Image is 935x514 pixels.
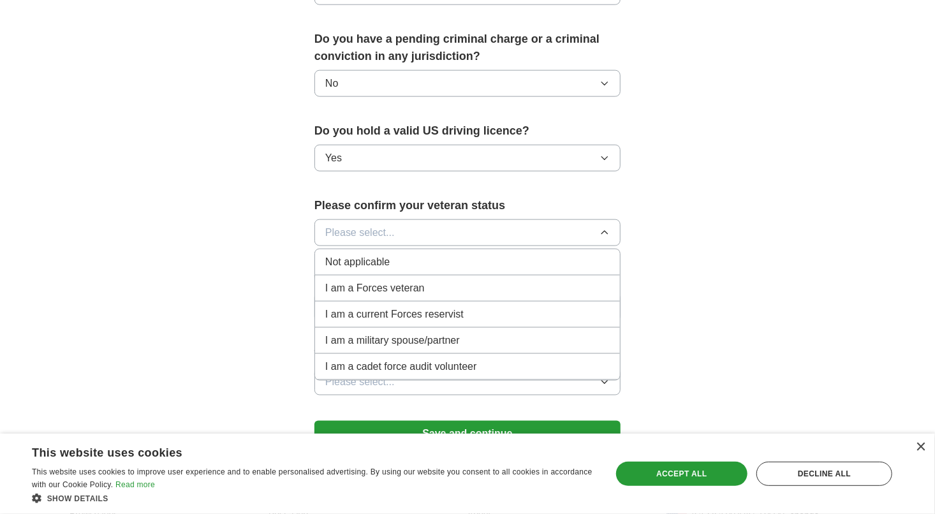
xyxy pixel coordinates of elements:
[325,225,395,240] span: Please select...
[115,480,155,489] a: Read more, opens a new window
[32,467,593,489] span: This website uses cookies to improve user experience and to enable personalised advertising. By u...
[314,70,621,97] button: No
[32,492,594,504] div: Show details
[325,151,342,166] span: Yes
[325,307,464,322] span: I am a current Forces reservist
[616,462,748,486] div: Accept all
[325,254,390,270] span: Not applicable
[314,122,621,140] label: Do you hold a valid US driving licence?
[325,359,476,374] span: I am a cadet force audit volunteer
[756,462,892,486] div: Decline all
[32,441,562,460] div: This website uses cookies
[314,421,621,446] button: Save and continue
[325,333,460,348] span: I am a military spouse/partner
[314,369,621,395] button: Please select...
[916,443,925,452] div: Close
[325,76,338,91] span: No
[47,494,108,503] span: Show details
[314,145,621,172] button: Yes
[314,197,621,214] label: Please confirm your veteran status
[325,281,425,296] span: I am a Forces veteran
[325,374,395,390] span: Please select...
[314,219,621,246] button: Please select...
[314,31,621,65] label: Do you have a pending criminal charge or a criminal conviction in any jurisdiction?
